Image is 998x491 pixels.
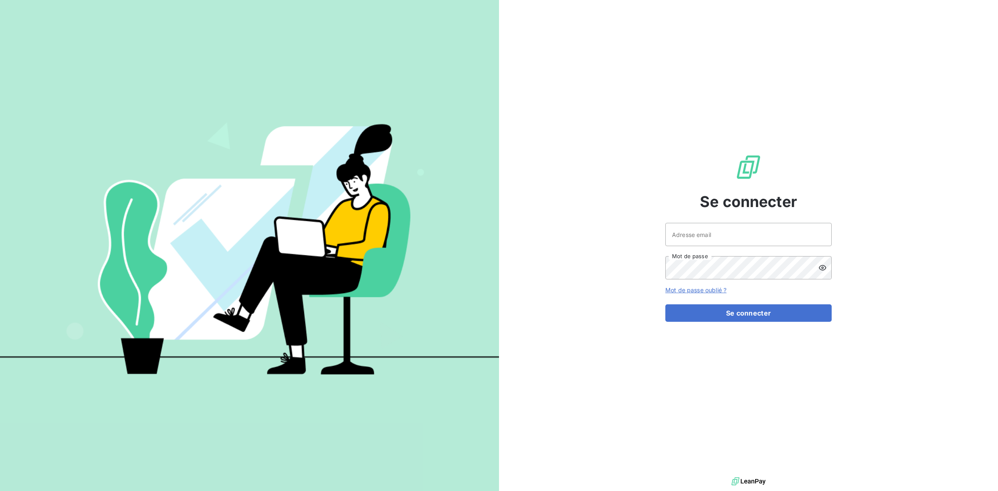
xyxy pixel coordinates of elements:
[665,223,832,246] input: placeholder
[731,475,766,488] img: logo
[665,304,832,322] button: Se connecter
[735,154,762,180] img: Logo LeanPay
[700,190,797,213] span: Se connecter
[665,286,726,294] a: Mot de passe oublié ?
